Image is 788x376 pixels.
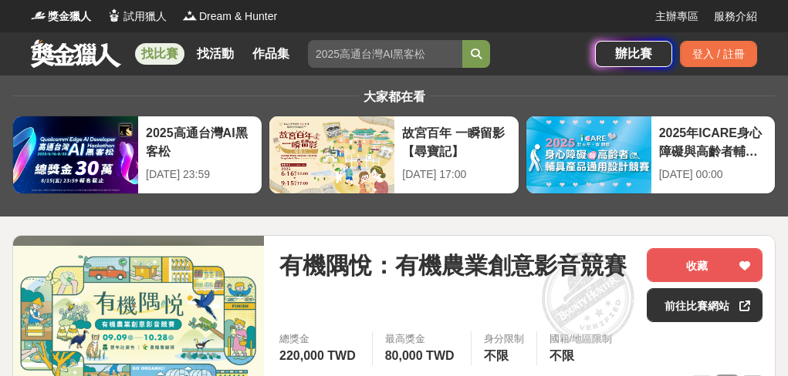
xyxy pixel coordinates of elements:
span: 獎金獵人 [48,8,91,25]
a: 找活動 [191,43,240,65]
span: 不限 [484,349,509,362]
div: 2025年ICARE身心障礙與高齡者輔具產品通用設計競賽 [659,124,767,159]
a: LogoDream & Hunter [182,8,277,25]
span: 最高獎金 [385,331,458,347]
span: 大家都在看 [360,90,429,103]
div: 身分限制 [484,331,524,347]
div: [DATE] 00:00 [659,166,767,183]
a: 故宮百年 一瞬留影【尋寶記】[DATE] 17:00 [269,116,519,194]
span: 總獎金 [279,331,360,347]
div: 2025高通台灣AI黑客松 [146,124,254,159]
div: 登入 / 註冊 [680,41,757,67]
a: 2025年ICARE身心障礙與高齡者輔具產品通用設計競賽[DATE] 00:00 [526,116,776,194]
span: 試用獵人 [123,8,167,25]
span: 220,000 TWD [279,349,356,362]
div: 國籍/地區限制 [550,331,613,347]
a: Logo試用獵人 [107,8,167,25]
div: [DATE] 23:59 [146,166,254,183]
button: 收藏 [647,248,763,282]
img: Logo [31,8,46,23]
a: 服務介紹 [714,8,757,25]
span: 不限 [550,349,574,362]
a: 作品集 [246,43,296,65]
span: Dream & Hunter [199,8,277,25]
input: 2025高通台灣AI黑客松 [308,40,462,68]
div: 故宮百年 一瞬留影【尋寶記】 [402,124,510,159]
a: 找比賽 [135,43,184,65]
a: 主辦專區 [655,8,698,25]
div: [DATE] 17:00 [402,166,510,183]
a: 2025高通台灣AI黑客松[DATE] 23:59 [12,116,262,194]
a: 前往比賽網站 [647,288,763,322]
img: Logo [182,8,198,23]
span: 80,000 TWD [385,349,455,362]
span: 有機隅悅：有機農業創意影音競賽 [279,248,627,283]
a: 辦比賽 [595,41,672,67]
img: Logo [107,8,122,23]
a: Logo獎金獵人 [31,8,91,25]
